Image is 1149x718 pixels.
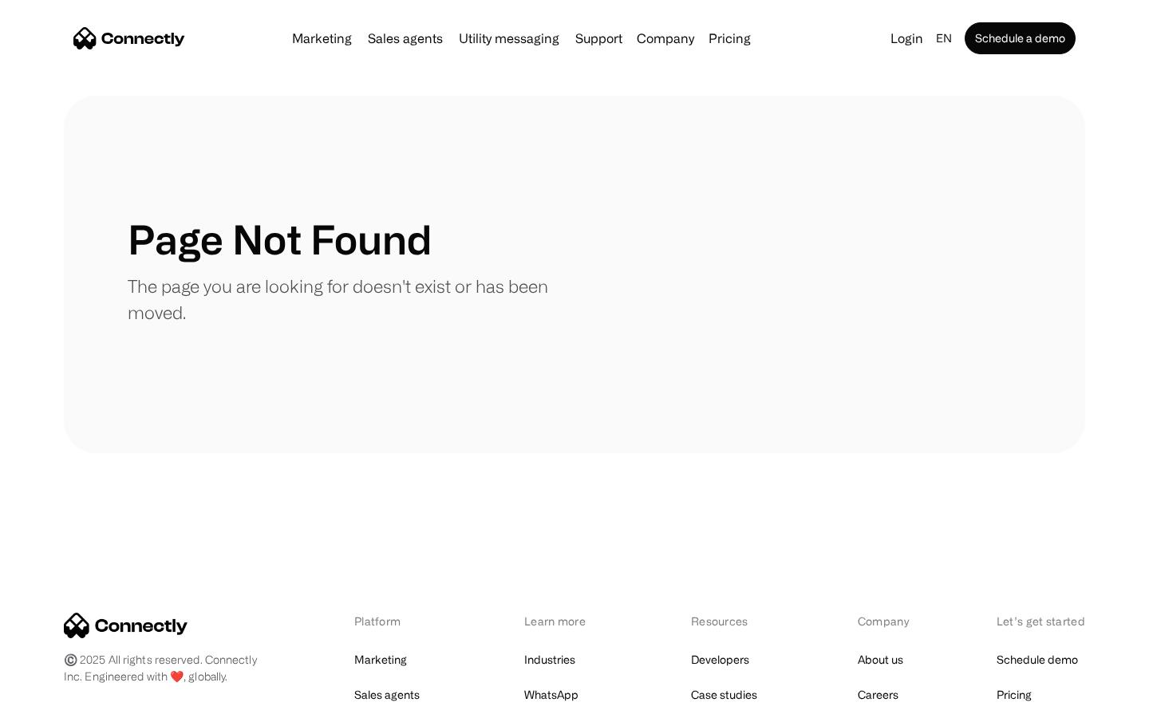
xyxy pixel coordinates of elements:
[128,273,574,325] p: The page you are looking for doesn't exist or has been moved.
[354,649,407,671] a: Marketing
[691,649,749,671] a: Developers
[997,684,1032,706] a: Pricing
[361,32,449,45] a: Sales agents
[452,32,566,45] a: Utility messaging
[632,27,699,49] div: Company
[16,688,96,712] aside: Language selected: English
[524,613,608,629] div: Learn more
[524,684,578,706] a: WhatsApp
[858,649,903,671] a: About us
[858,613,914,629] div: Company
[936,27,952,49] div: en
[73,26,185,50] a: home
[637,27,694,49] div: Company
[858,684,898,706] a: Careers
[691,684,757,706] a: Case studies
[286,32,358,45] a: Marketing
[354,684,420,706] a: Sales agents
[354,613,441,629] div: Platform
[569,32,629,45] a: Support
[32,690,96,712] ul: Language list
[524,649,575,671] a: Industries
[965,22,1076,54] a: Schedule a demo
[930,27,961,49] div: en
[997,613,1085,629] div: Let’s get started
[997,649,1078,671] a: Schedule demo
[691,613,775,629] div: Resources
[884,27,930,49] a: Login
[702,32,757,45] a: Pricing
[128,215,432,263] h1: Page Not Found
